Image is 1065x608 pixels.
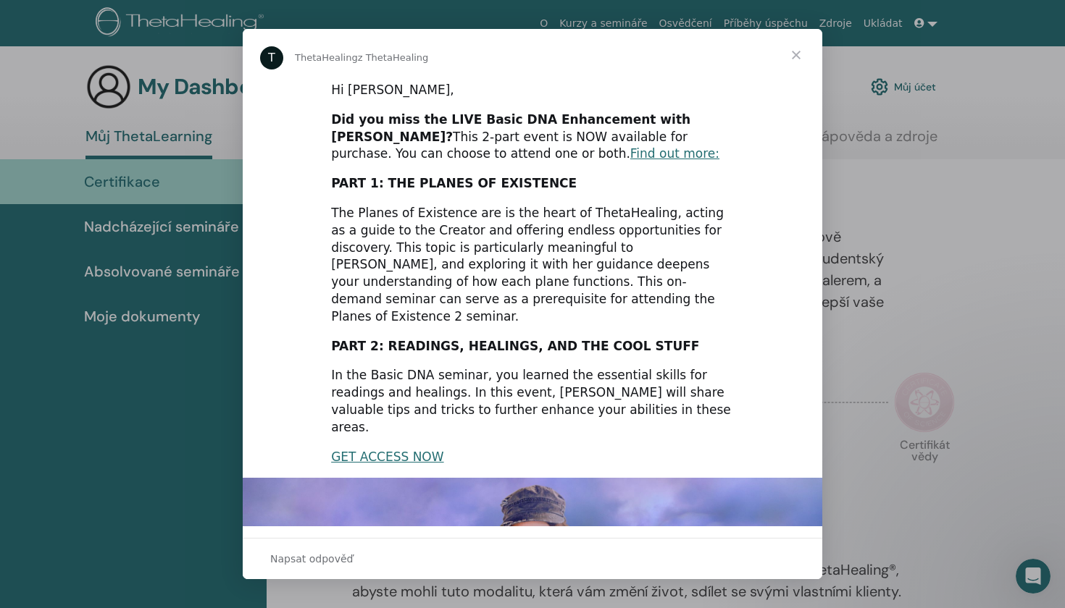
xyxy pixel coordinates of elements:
div: This 2-part event is NOW available for purchase. You can choose to attend one or both. [331,111,734,163]
b: PART 1: THE PLANES OF EXISTENCE [331,176,577,190]
div: Profile image for ThetaHealing [260,46,283,69]
span: Napsat odpověď [270,549,353,568]
div: Hi [PERSON_NAME], [331,82,734,99]
div: In the Basic DNA seminar, you learned the essential skills for readings and healings. In this eve... [331,367,734,436]
div: Otevřít konverzaci a odpovědět [243,538,822,579]
a: Find out more: [630,146,719,161]
span: z ThetaHealing [358,52,429,63]
span: Zavřít [770,29,822,81]
div: The Planes of Existence are is the heart of ThetaHealing, acting as a guide to the Creator and of... [331,205,734,326]
b: Did you miss the LIVE Basic DNA Enhancement with [PERSON_NAME]? [331,112,690,144]
span: ThetaHealing [295,52,358,63]
b: PART 2: READINGS, HEALINGS, AND THE COOL STUFF [331,339,699,353]
a: GET ACCESS NOW [331,449,443,464]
